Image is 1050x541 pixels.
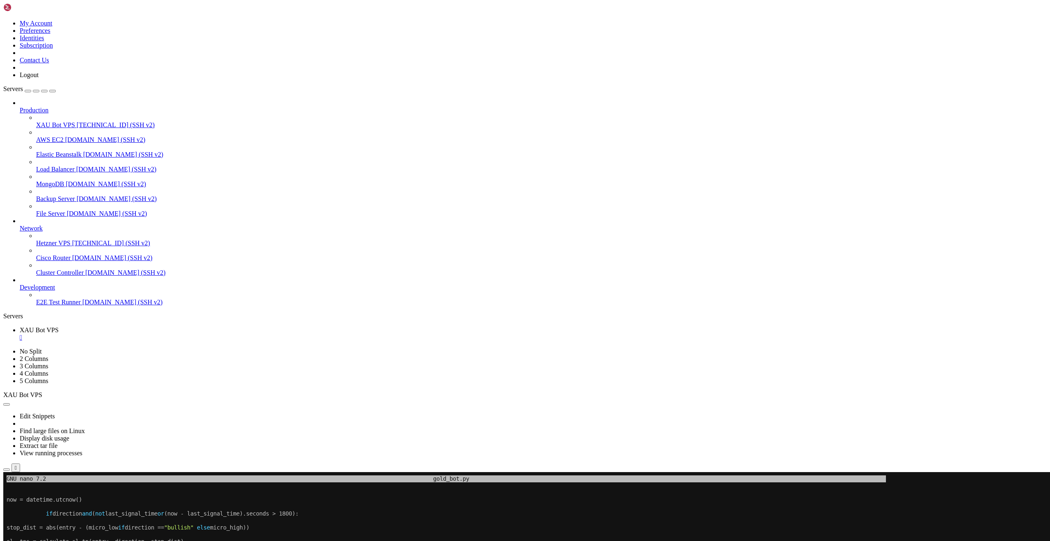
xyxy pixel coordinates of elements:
a: Cluster Controller [DOMAIN_NAME] (SSH v2) [36,269,1047,276]
span: or [154,38,161,45]
x-row: print(f ) [3,122,943,129]
x-row: __name__ == : [3,219,943,226]
span: Load Balancer [36,166,75,173]
span: Production [20,107,48,114]
span: [DOMAIN_NAME] (SSH v2) [82,299,163,306]
span: AWS EC2 [36,136,64,143]
span: XAU Bot VPS [20,326,59,333]
a: XAU Bot VPS [TECHNICAL_ID] (SSH v2) [36,121,1047,129]
a: Subscription [20,42,53,49]
a: File Server [DOMAIN_NAME] (SSH v2) [36,210,1047,217]
button:  [11,463,20,472]
span: and [79,38,89,45]
a: Network [20,225,1047,232]
span: "__main__" [46,219,79,226]
a: E2E Test Runner [DOMAIN_NAME] (SSH v2) [36,299,1047,306]
x-row: sl, tps = calculate_sl_tp(entry, direction, stop_dist) [3,66,943,73]
img: Shellngn [3,3,50,11]
span: [DOMAIN_NAME] (SSH v2) [66,180,146,187]
span: GNU nano 7.2 gold_bot.py [3,3,466,10]
span: [DOMAIN_NAME] (SSH v2) [76,166,157,173]
span: Development [20,284,55,291]
div: (26, 71) [93,498,96,505]
li: Cisco Router [DOMAIN_NAME] (SSH v2) [36,247,1047,262]
span: Cisco Router [36,254,71,261]
li: Production [20,99,1047,217]
a: Load Balancer [DOMAIN_NAME] (SSH v2) [36,166,1047,173]
span: File Server [36,210,65,217]
span: "[{now.strftime('%H:%M:%S')}] No setup found." [26,122,177,128]
a: My Account [20,20,52,27]
span: Hetzner VPS [36,240,71,247]
span: [DOMAIN_NAME] (SSH v2) [83,151,164,158]
li: Development [20,276,1047,306]
x-row: send_signal(direction, entry, sl, tps) [3,80,943,87]
span: [DOMAIN_NAME] (SSH v2) [77,195,157,202]
span: else [194,52,207,59]
li: AWS EC2 [DOMAIN_NAME] (SSH v2) [36,129,1047,144]
a: Production [20,107,1047,114]
span: XAU Bot VPS [36,121,75,128]
span: as [79,150,85,156]
span: [DOMAIN_NAME] (SSH v2) [72,254,153,261]
x-row: main_loop() [3,233,943,240]
span: else [43,108,56,114]
li: E2E Test Runner [DOMAIN_NAME] (SSH v2) [36,291,1047,306]
li: Backup Server [DOMAIN_NAME] (SSH v2) [36,188,1047,203]
a: Logout [20,71,39,78]
x-row: now = datetime.utcnow() [3,24,943,31]
span: [DOMAIN_NAME] (SSH v2) [85,269,166,276]
a: No Split [20,348,42,355]
span: if [115,52,121,59]
a: 3 Columns [20,363,48,370]
a: Identities [20,34,44,41]
x-row: direction ( last_signal_time (now - last_signal_time).seconds > 1800): [3,38,943,45]
a: XAU Bot VPS [20,326,1047,341]
li: MongoDB [DOMAIN_NAME] (SSH v2) [36,173,1047,188]
x-row: print( , e) [3,164,943,171]
x-row: Exception e: [3,150,943,157]
span: MongoDB [36,180,64,187]
a: MongoDB [DOMAIN_NAME] (SSH v2) [36,180,1047,188]
a: Extract tar file [20,442,57,449]
span: if [43,38,49,45]
a: Servers [3,85,56,92]
a: 4 Columns [20,370,48,377]
span: [DOMAIN_NAME] (SSH v2) [65,136,146,143]
li: Load Balancer [DOMAIN_NAME] (SSH v2) [36,158,1047,173]
span: Network [20,225,43,232]
x-row: time.sleep(60) [3,192,943,199]
a:  [20,334,1047,341]
a: Cisco Router [DOMAIN_NAME] (SSH v2) [36,254,1047,262]
div: Servers [3,313,1047,320]
x-row: : [3,108,943,115]
a: Display disk usage [20,435,69,442]
span: E2E Test Runner [36,299,81,306]
span: Backup Server [36,195,75,202]
x-row: stop_dist = abs(entry - (micro_low direction == micro_high)) [3,52,943,59]
span: Cluster Controller [36,269,84,276]
span: [TECHNICAL_ID] (SSH v2) [72,240,150,247]
span: not [92,38,102,45]
a: Edit Snippets [20,413,55,420]
x-row: root@ubuntu-2gb-fsn1-1:~# [3,498,943,505]
li: Hetzner VPS [TECHNICAL_ID] (SSH v2) [36,232,1047,247]
li: XAU Bot VPS [TECHNICAL_ID] (SSH v2) [36,114,1047,129]
span: [DOMAIN_NAME] (SSH v2) [67,210,147,217]
li: Elastic Beanstalk [DOMAIN_NAME] (SSH v2) [36,144,1047,158]
a: 5 Columns [20,377,48,384]
a: Backup Server [DOMAIN_NAME] (SSH v2) [36,195,1047,203]
li: File Server [DOMAIN_NAME] (SSH v2) [36,203,1047,217]
a: Development [20,284,1047,291]
span: ⚠️ ERROR:" [26,164,59,170]
span: if [3,219,10,226]
span: Servers [3,85,23,92]
li: Cluster Controller [DOMAIN_NAME] (SSH v2) [36,262,1047,276]
div:  [15,465,17,471]
a: AWS EC2 [DOMAIN_NAME] (SSH v2) [36,136,1047,144]
a: View running processes [20,450,82,457]
li: Network [20,217,1047,276]
span: XAU Bot VPS [3,391,42,398]
span: " [23,164,26,170]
